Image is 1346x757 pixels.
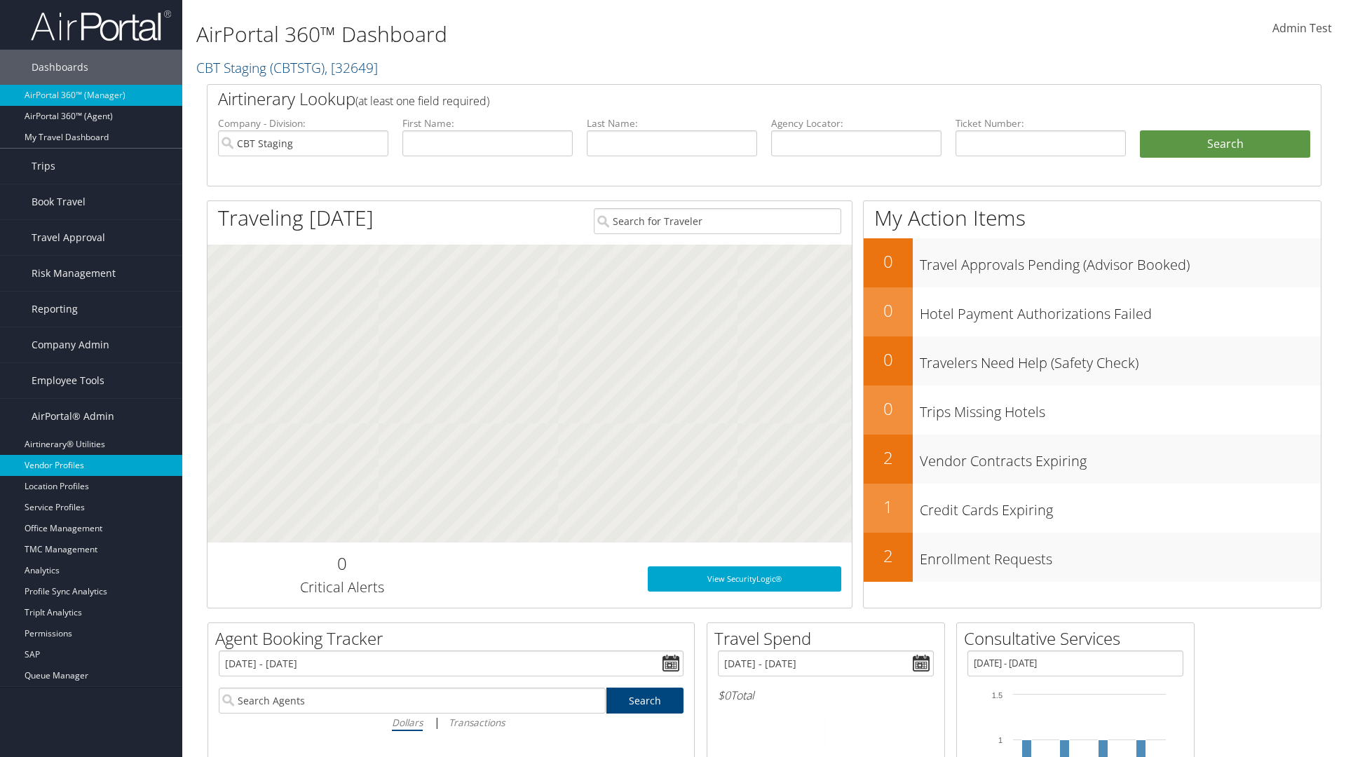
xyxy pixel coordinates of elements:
[920,444,1321,471] h3: Vendor Contracts Expiring
[864,544,913,568] h2: 2
[864,446,913,470] h2: 2
[32,50,88,85] span: Dashboards
[218,578,465,597] h3: Critical Alerts
[864,287,1321,336] a: 0Hotel Payment Authorizations Failed
[920,493,1321,520] h3: Credit Cards Expiring
[32,363,104,398] span: Employee Tools
[648,566,841,592] a: View SecurityLogic®
[449,716,505,729] i: Transactions
[32,220,105,255] span: Travel Approval
[956,116,1126,130] label: Ticket Number:
[714,627,944,650] h2: Travel Spend
[864,397,913,421] h2: 0
[392,716,423,729] i: Dollars
[864,238,1321,287] a: 0Travel Approvals Pending (Advisor Booked)
[864,386,1321,435] a: 0Trips Missing Hotels
[864,533,1321,582] a: 2Enrollment Requests
[32,256,116,291] span: Risk Management
[219,688,606,714] input: Search Agents
[718,688,934,703] h6: Total
[864,299,913,322] h2: 0
[920,395,1321,422] h3: Trips Missing Hotels
[864,250,913,273] h2: 0
[196,58,378,77] a: CBT Staging
[218,552,465,575] h2: 0
[218,116,388,130] label: Company - Division:
[218,87,1218,111] h2: Airtinerary Lookup
[998,736,1002,744] tspan: 1
[270,58,325,77] span: ( CBTSTG )
[1272,7,1332,50] a: Admin Test
[920,543,1321,569] h3: Enrollment Requests
[196,20,953,49] h1: AirPortal 360™ Dashboard
[920,248,1321,275] h3: Travel Approvals Pending (Advisor Booked)
[992,691,1002,700] tspan: 1.5
[864,484,1321,533] a: 1Credit Cards Expiring
[864,495,913,519] h2: 1
[864,203,1321,233] h1: My Action Items
[402,116,573,130] label: First Name:
[864,435,1321,484] a: 2Vendor Contracts Expiring
[355,93,489,109] span: (at least one field required)
[594,208,841,234] input: Search for Traveler
[32,149,55,184] span: Trips
[32,399,114,434] span: AirPortal® Admin
[920,297,1321,324] h3: Hotel Payment Authorizations Failed
[325,58,378,77] span: , [ 32649 ]
[864,336,1321,386] a: 0Travelers Need Help (Safety Check)
[32,292,78,327] span: Reporting
[1272,20,1332,36] span: Admin Test
[864,348,913,371] h2: 0
[32,184,86,219] span: Book Travel
[920,346,1321,373] h3: Travelers Need Help (Safety Check)
[215,627,694,650] h2: Agent Booking Tracker
[31,9,171,42] img: airportal-logo.png
[771,116,941,130] label: Agency Locator:
[606,688,684,714] a: Search
[718,688,730,703] span: $0
[32,327,109,362] span: Company Admin
[587,116,757,130] label: Last Name:
[964,627,1194,650] h2: Consultative Services
[1140,130,1310,158] button: Search
[219,714,684,731] div: |
[218,203,374,233] h1: Traveling [DATE]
